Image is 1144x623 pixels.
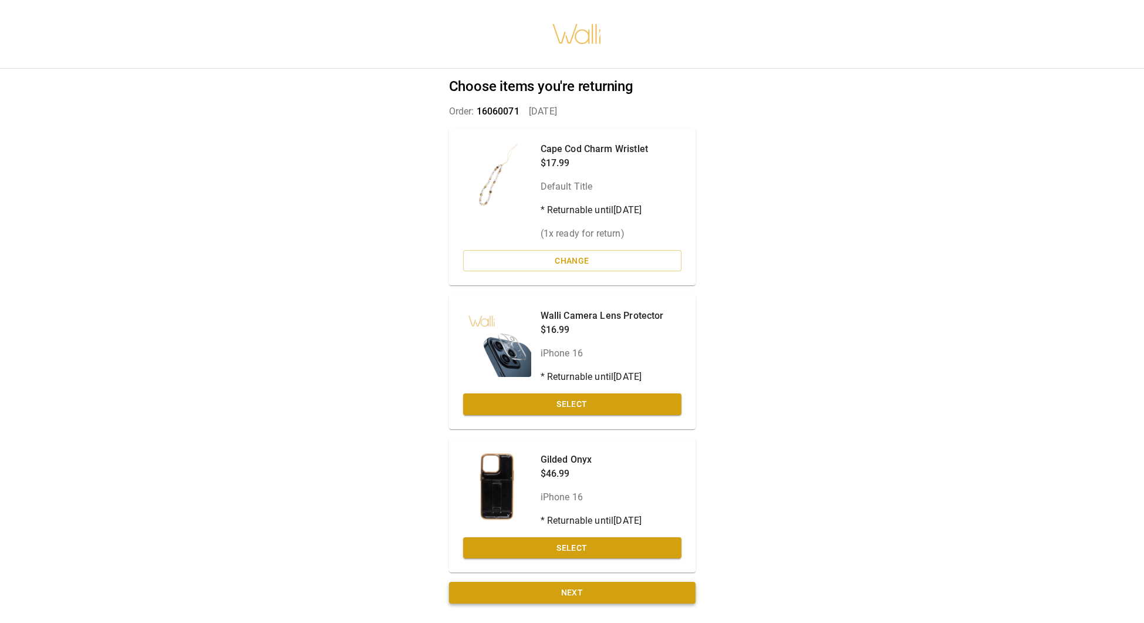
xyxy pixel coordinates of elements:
p: * Returnable until [DATE] [541,514,642,528]
p: Walli Camera Lens Protector [541,309,664,323]
h2: Choose items you're returning [449,78,696,95]
p: * Returnable until [DATE] [541,203,648,217]
p: ( 1 x ready for return) [541,227,648,241]
p: $46.99 [541,467,642,481]
button: Next [449,582,696,604]
p: $17.99 [541,156,648,170]
button: Change [463,250,681,272]
p: Order: [DATE] [449,105,696,119]
p: iPhone 16 [541,346,664,361]
p: $16.99 [541,323,664,337]
button: Select [463,393,681,415]
button: Select [463,537,681,559]
p: Cape Cod Charm Wristlet [541,142,648,156]
p: Gilded Onyx [541,453,642,467]
p: * Returnable until [DATE] [541,370,664,384]
p: iPhone 16 [541,490,642,504]
p: Default Title [541,180,648,194]
img: walli-inc.myshopify.com [552,9,602,59]
span: 16060071 [477,106,519,117]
